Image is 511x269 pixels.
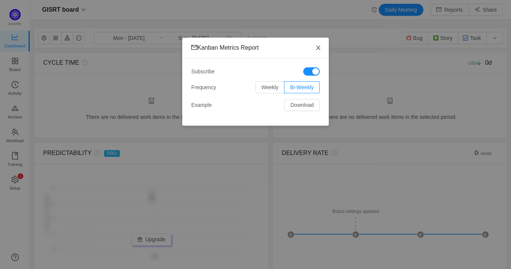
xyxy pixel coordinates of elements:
span: Frequency [191,84,216,91]
span: Bi-Weekly [290,84,314,90]
button: Close [308,38,329,59]
i: icon: close [315,45,321,51]
span: Weekly [262,84,279,90]
span: Subscribe [191,68,215,76]
i: icon: mail [191,44,197,50]
span: Example [191,101,212,109]
button: Download [284,99,320,111]
span: Kanban Metrics Report [191,44,259,51]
